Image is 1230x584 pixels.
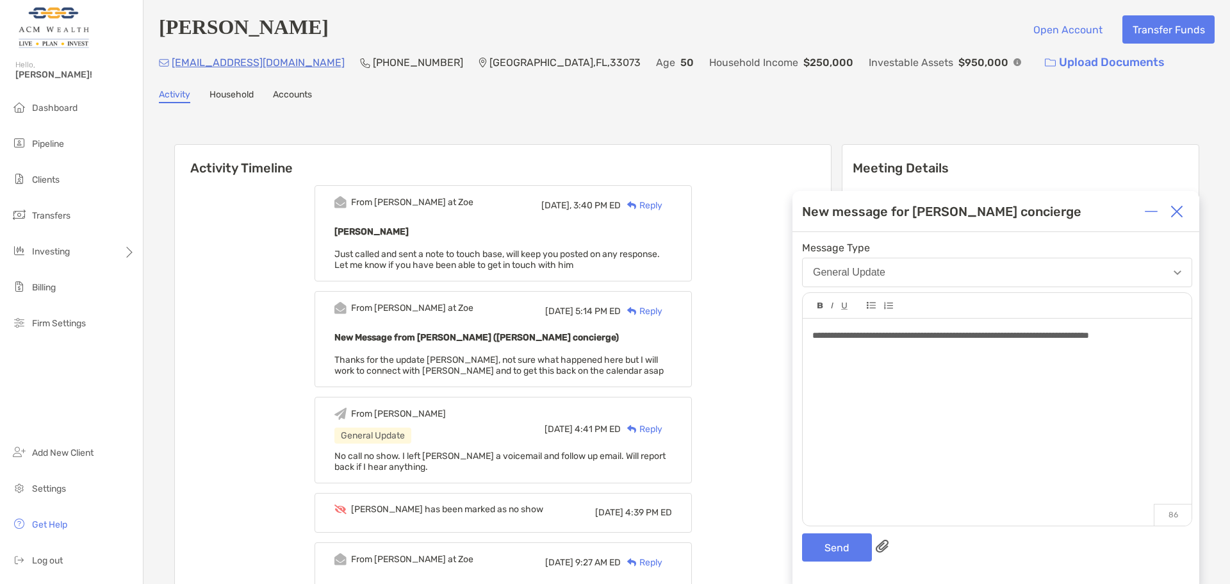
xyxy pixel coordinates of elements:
p: 86 [1154,504,1192,526]
div: From [PERSON_NAME] at Zoe [351,303,473,313]
img: Editor control icon [883,302,893,310]
span: Transfers [32,210,70,221]
div: General Update [813,267,885,278]
span: Investing [32,246,70,257]
img: dashboard icon [12,99,27,115]
img: Phone Icon [360,58,370,68]
img: Editor control icon [841,303,848,310]
img: Event icon [334,196,347,208]
h4: [PERSON_NAME] [159,15,329,44]
div: New message for [PERSON_NAME] concierge [802,204,1081,219]
img: transfers icon [12,207,27,222]
div: From [PERSON_NAME] [351,408,446,419]
img: Zoe Logo [15,5,92,51]
img: Open dropdown arrow [1174,271,1181,275]
p: 50 [680,54,694,71]
span: Get Help [32,519,67,530]
button: Open Account [1023,15,1112,44]
span: 9:27 AM ED [575,557,621,568]
span: [DATE] [545,424,573,435]
b: [PERSON_NAME] [334,226,409,237]
div: From [PERSON_NAME] at Zoe [351,197,473,208]
img: Reply icon [627,425,637,433]
h6: Activity Timeline [175,145,831,176]
img: Editor control icon [831,303,833,309]
span: [DATE] [595,507,623,518]
p: Meeting Details [853,160,1188,176]
span: No call no show. I left [PERSON_NAME] a voicemail and follow up email. Will report back if I hear... [334,451,666,472]
span: Clients [32,174,60,185]
p: Age [656,54,675,71]
img: Event icon [334,553,347,565]
img: Editor control icon [867,302,876,309]
span: Message Type [802,242,1192,254]
img: billing icon [12,279,27,294]
span: Add New Client [32,447,94,458]
button: Transfer Funds [1122,15,1215,44]
span: Pipeline [32,138,64,149]
button: General Update [802,258,1192,287]
span: Just called and sent a note to touch base, will keep you posted on any response. Let me know if y... [334,249,660,271]
div: Reply [621,556,662,569]
img: Editor control icon [817,303,823,309]
img: clients icon [12,171,27,187]
span: [DATE] [545,306,573,317]
span: [PERSON_NAME]! [15,69,135,80]
img: Event icon [334,505,347,514]
p: [GEOGRAPHIC_DATA] , FL , 33073 [489,54,641,71]
img: Reply icon [627,201,637,210]
img: add_new_client icon [12,444,27,460]
img: get-help icon [12,516,27,531]
span: Settings [32,483,66,494]
img: Close [1170,205,1183,218]
div: Reply [621,422,662,436]
img: button icon [1045,58,1056,67]
img: Email Icon [159,59,169,67]
a: Household [209,89,254,103]
p: Household Income [709,54,798,71]
p: [EMAIL_ADDRESS][DOMAIN_NAME] [172,54,345,71]
div: [PERSON_NAME] has been marked as no show [351,504,543,515]
img: settings icon [12,480,27,496]
span: Firm Settings [32,318,86,329]
a: Accounts [273,89,312,103]
span: Log out [32,555,63,566]
img: Info Icon [1013,58,1021,66]
span: 5:14 PM ED [575,306,621,317]
p: [PHONE_NUMBER] [373,54,463,71]
span: 3:40 PM ED [573,200,621,211]
img: firm-settings icon [12,315,27,330]
img: Location Icon [479,58,487,68]
p: $250,000 [803,54,853,71]
div: Reply [621,199,662,212]
div: General Update [334,428,411,444]
span: Billing [32,282,56,293]
img: Reply icon [627,307,637,315]
div: From [PERSON_NAME] at Zoe [351,554,473,565]
img: Reply icon [627,558,637,567]
p: Investable Assets [869,54,953,71]
img: investing icon [12,243,27,258]
span: [DATE], [541,200,571,211]
span: [DATE] [545,557,573,568]
span: 4:39 PM ED [625,507,672,518]
span: 4:41 PM ED [575,424,621,435]
a: Upload Documents [1037,49,1173,76]
span: Dashboard [32,103,78,113]
button: Send [802,533,872,562]
img: logout icon [12,552,27,567]
b: New Message from [PERSON_NAME] ([PERSON_NAME] concierge) [334,332,619,343]
img: Event icon [334,302,347,314]
span: Thanks for the update [PERSON_NAME], not sure what happened here but I will work to connect with ... [334,355,664,376]
img: paperclip attachments [876,540,889,553]
img: pipeline icon [12,135,27,151]
img: Expand or collapse [1145,205,1158,218]
a: Activity [159,89,190,103]
img: Event icon [334,408,347,420]
p: $950,000 [958,54,1008,71]
div: Reply [621,305,662,318]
